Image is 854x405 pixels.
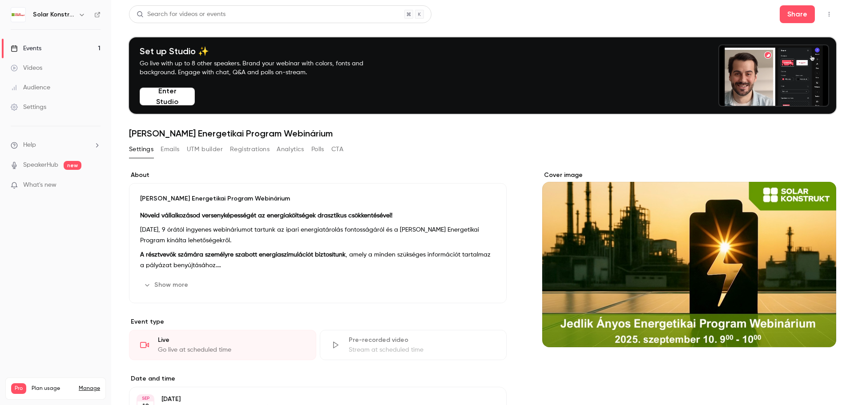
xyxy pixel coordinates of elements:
[140,249,495,271] p: , amely a minden szükséges információt tartalmaz a pályázat benyújtásához.
[129,330,316,360] div: LiveGo live at scheduled time
[23,160,58,170] a: SpeakerHub
[331,142,343,156] button: CTA
[129,374,507,383] label: Date and time
[140,194,495,203] p: [PERSON_NAME] Energetikai Program Webinárium
[129,171,507,180] label: About
[187,142,223,156] button: UTM builder
[161,142,179,156] button: Emails
[137,10,226,19] div: Search for videos or events
[230,142,270,156] button: Registrations
[129,142,153,156] button: Settings
[140,252,346,258] strong: A résztvevők számára személyre szabott energiaszimulációt biztosítunk
[161,395,459,404] p: [DATE]
[311,142,324,156] button: Polls
[349,336,496,345] div: Pre-recorded video
[11,83,50,92] div: Audience
[79,385,100,392] a: Manage
[23,140,36,150] span: Help
[542,171,836,180] label: Cover image
[11,383,26,394] span: Pro
[33,10,75,19] h6: Solar Konstrukt Kft.
[140,278,193,292] button: Show more
[349,345,496,354] div: Stream at scheduled time
[140,59,384,77] p: Go live with up to 8 other speakers. Brand your webinar with colors, fonts and background. Engage...
[140,213,392,219] strong: Növeld vállalkozásod versenyképességét az energiaköltségek drasztikus csökkentésével!
[11,140,101,150] li: help-dropdown-opener
[542,171,836,347] section: Cover image
[140,46,384,56] h4: Set up Studio ✨
[158,345,305,354] div: Go live at scheduled time
[32,385,73,392] span: Plan usage
[129,128,836,139] h1: [PERSON_NAME] Energetikai Program Webinárium
[137,395,153,401] div: SEP
[11,103,46,112] div: Settings
[320,330,507,360] div: Pre-recorded videoStream at scheduled time
[140,88,195,105] button: Enter Studio
[64,161,81,170] span: new
[129,317,507,326] p: Event type
[277,142,304,156] button: Analytics
[780,5,815,23] button: Share
[11,8,25,22] img: Solar Konstrukt Kft.
[23,180,56,190] span: What's new
[11,44,41,53] div: Events
[11,64,42,72] div: Videos
[158,336,305,345] div: Live
[140,225,495,246] p: [DATE], 9 órától ingyenes webináriumot tartunk az ipari energiatárolás fontosságáról és a [PERSON...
